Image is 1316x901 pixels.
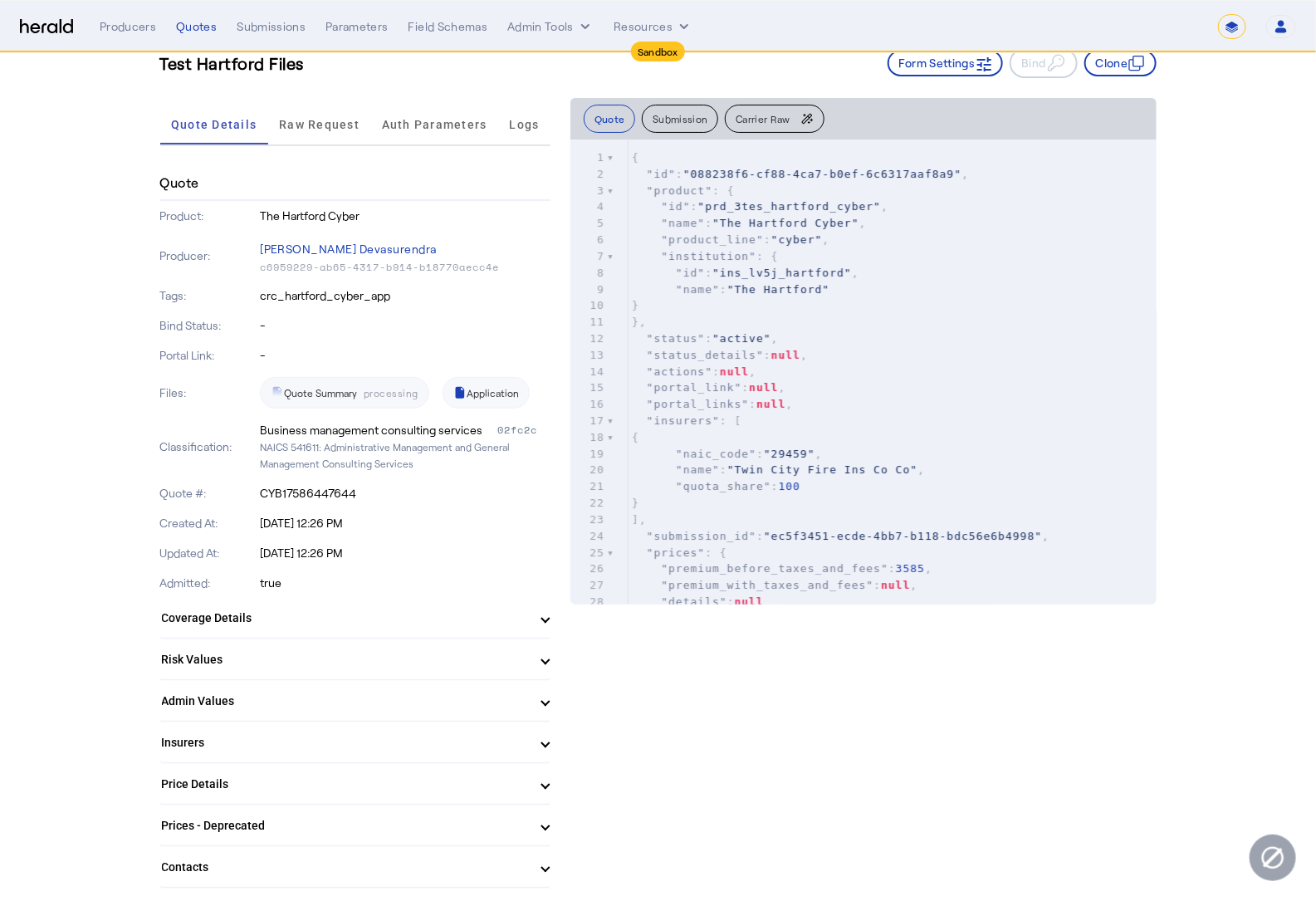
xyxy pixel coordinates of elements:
div: 19 [570,446,607,463]
div: 21 [570,478,607,495]
span: { [632,151,639,164]
span: : , [632,349,808,361]
span: : [632,480,800,492]
span: "29459" [764,448,815,460]
span: "submission_id" [647,530,756,542]
span: "actions" [647,365,712,378]
span: : , [632,562,932,575]
div: 13 [570,347,607,364]
span: "product_line" [661,233,764,246]
p: Tags: [160,287,257,304]
span: }, [632,316,647,328]
span: Auth Parameters [382,119,487,130]
span: "product" [647,184,712,197]
mat-panel-title: Contacts [162,859,529,876]
p: Product: [160,208,257,224]
span: : , [632,267,859,279]
span: : { [632,184,735,197]
a: Application [443,377,530,409]
mat-expansion-panel-header: Prices - Deprecated [160,806,550,845]
span: Logs [509,119,539,130]
div: 24 [570,528,607,545]
div: 12 [570,331,607,347]
div: 2 [570,166,607,183]
div: Parameters [325,18,389,35]
mat-panel-title: Admin Values [162,693,529,710]
span: "insurers" [647,414,720,427]
span: : , [632,530,1049,542]
span: : , [632,365,756,378]
span: "naic_code" [676,448,756,460]
span: "The Hartford" [727,283,830,296]
button: Submission [642,105,718,133]
div: 3 [570,183,607,199]
button: Clone [1084,50,1157,76]
div: Quotes [176,18,217,35]
span: "088238f6-cf88-4ca7-b0ef-6c6317aaf8a9" [683,168,961,180]
div: 5 [570,215,607,232]
div: 14 [570,364,607,380]
p: Portal Link: [160,347,257,364]
span: Raw Request [279,119,360,130]
p: Classification: [160,438,257,455]
div: 28 [570,594,607,610]
h4: Quote [160,173,199,193]
div: 7 [570,248,607,265]
div: Submissions [237,18,306,35]
span: : , [632,381,785,394]
div: 8 [570,265,607,282]
p: Created At: [160,515,257,531]
span: "name" [676,463,720,476]
span: null [771,349,800,361]
span: "premium_with_taxes_and_fees" [661,579,873,591]
img: Herald Logo [20,19,73,35]
span: "ec5f3451-ecde-4bb7-b118-bdc56e6b4998" [764,530,1042,542]
span: 3585 [896,562,925,575]
p: NAICS 541611: Administrative Management and General Management Consulting Services [260,438,550,472]
span: : , [632,200,888,213]
p: Bind Status: [160,317,257,334]
mat-panel-title: Risk Values [162,651,529,668]
span: ], [632,513,647,526]
span: "institution" [661,250,756,262]
button: Quote [584,105,636,133]
span: "name" [676,283,720,296]
span: null [881,579,910,591]
span: : , [632,168,969,180]
div: 18 [570,429,607,446]
span: : , [632,579,917,591]
span: null [756,398,785,410]
p: - [260,347,550,364]
mat-expansion-panel-header: Price Details [160,764,550,804]
span: "name" [661,217,705,229]
span: 100 [778,480,800,492]
p: The Hartford Cyber [260,208,550,224]
div: 20 [570,462,607,478]
span: : , [632,463,925,476]
p: Updated At: [160,545,257,561]
p: Quote #: [160,485,257,502]
span: } [632,497,639,509]
span: Quote Details [171,119,257,130]
button: Bind [1010,48,1077,78]
mat-panel-title: Prices - Deprecated [162,817,529,835]
mat-expansion-panel-header: Insurers [160,722,550,762]
span: : , [632,398,793,410]
span: "id" [647,168,676,180]
button: Form Settings [888,50,1004,76]
span: : , [632,217,867,229]
button: internal dropdown menu [507,18,594,35]
div: 25 [570,545,607,561]
herald-code-block: quote [570,140,1157,605]
mat-panel-title: Coverage Details [162,610,529,627]
div: 4 [570,198,607,215]
div: 6 [570,232,607,248]
span: "status" [647,332,706,345]
mat-expansion-panel-header: Contacts [160,847,550,887]
div: Producers [100,18,156,35]
span: "active" [712,332,771,345]
span: : [632,595,764,608]
span: "portal_link" [647,381,742,394]
div: 02fc2c [497,422,550,438]
span: : { [632,546,727,559]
